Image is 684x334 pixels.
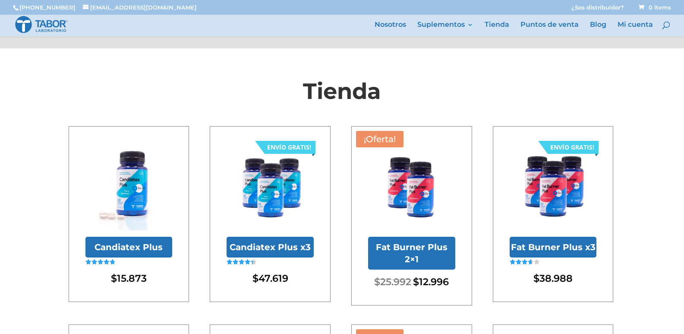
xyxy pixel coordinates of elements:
[520,22,579,36] a: Puntos de venta
[227,259,256,265] div: Valorado en 4.36 de 5
[83,4,197,11] a: [EMAIL_ADDRESS][DOMAIN_NAME]
[252,272,258,284] span: $
[510,143,597,230] img: Fat Burner Plus x3
[227,237,314,258] h2: Candiatex Plus x3
[69,76,616,111] h1: Tienda
[368,237,455,270] h2: Fat Burner Plus 2×1
[375,22,406,36] a: Nosotros
[85,143,173,230] img: Candiatex Plus con pastillas
[533,272,573,284] bdi: 38.988
[510,143,597,285] a: Fat Burner Plus x3 ENVÍO GRATIS! Fat Burner Plus x3Valorado en 3.67 de 5 $38.988
[267,141,311,154] div: ENVÍO GRATIS!
[252,272,288,284] bdi: 47.619
[85,259,115,265] div: Valorado en 4.85 de 5
[227,143,314,230] img: Candiatex Plus x3
[639,4,671,11] span: 0 Items
[85,237,173,258] h2: Candiatex Plus
[227,143,314,285] a: Candiatex Plus x3 ENVÍO GRATIS! Candiatex Plus x3Valorado en 4.36 de 5 $47.619
[368,143,455,289] a: ¡Oferta! Fat Burner Plus 2x1Fat Burner Plus 2×1
[111,272,147,284] bdi: 15.873
[356,131,403,147] span: ¡Oferta!
[510,259,532,290] span: Valorado en de 5
[510,259,539,265] div: Valorado en 3.67 de 5
[413,276,419,288] span: $
[15,15,68,34] img: Laboratorio Tabor
[637,4,671,11] a: 0 Items
[368,143,455,230] img: Fat Burner Plus 2x1
[618,22,653,36] a: Mi cuenta
[19,4,76,11] a: [PHONE_NUMBER]
[85,143,173,285] a: Candiatex Plus con pastillasCandiatex PlusValorado en 4.85 de 5 $15.873
[413,276,449,288] bdi: 12.996
[533,272,539,284] span: $
[374,276,411,288] bdi: 25.992
[227,259,253,290] span: Valorado en de 5
[417,22,473,36] a: Suplementos
[571,5,624,15] a: ¿Sos distribuidor?
[85,259,114,284] span: Valorado en de 5
[485,22,509,36] a: Tienda
[374,276,380,288] span: $
[550,141,594,154] div: ENVÍO GRATIS!
[510,237,597,258] h2: Fat Burner Plus x3
[111,272,117,284] span: $
[590,22,606,36] a: Blog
